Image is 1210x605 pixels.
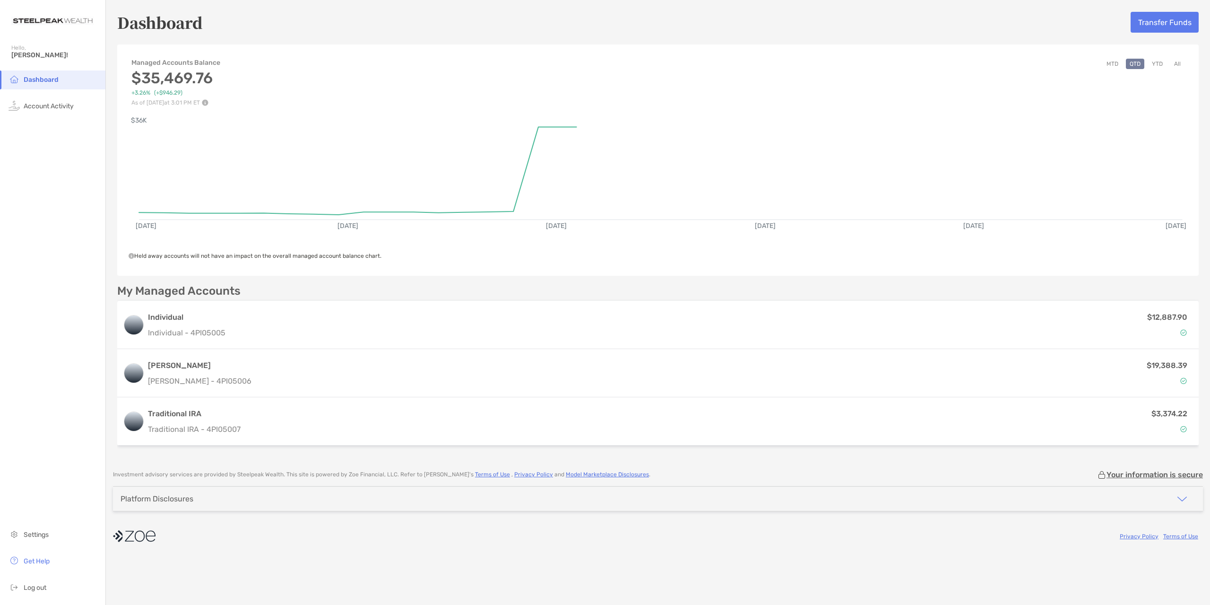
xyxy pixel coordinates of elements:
h3: Individual [148,312,225,323]
text: [DATE] [546,222,567,230]
text: [DATE] [136,222,156,230]
text: [DATE] [755,222,776,230]
a: Privacy Policy [1120,533,1158,540]
button: MTD [1103,59,1122,69]
p: As of [DATE] at 3:01 PM ET [131,99,221,106]
img: icon arrow [1176,493,1188,505]
img: Account Status icon [1180,426,1187,432]
text: [DATE] [337,222,358,230]
h4: Managed Accounts Balance [131,59,221,67]
img: activity icon [9,100,20,111]
img: logo account [124,316,143,334]
span: Dashboard [24,76,59,84]
img: settings icon [9,528,20,540]
p: [PERSON_NAME] - 4PI05006 [148,375,251,387]
button: QTD [1126,59,1144,69]
img: logo account [124,364,143,383]
span: Log out [24,584,46,592]
img: Zoe Logo [11,4,94,38]
img: Performance Info [202,99,208,106]
h5: Dashboard [117,11,203,33]
img: get-help icon [9,555,20,566]
a: Model Marketplace Disclosures [566,471,649,478]
span: +3.26% [131,89,150,96]
p: Traditional IRA - 4PI05007 [148,423,241,435]
a: Terms of Use [475,471,510,478]
span: Settings [24,531,49,539]
img: household icon [9,73,20,85]
h3: [PERSON_NAME] [148,360,251,371]
p: Individual - 4PI05005 [148,327,225,339]
h3: Traditional IRA [148,408,241,420]
img: Account Status icon [1180,377,1187,384]
span: Held away accounts will not have an impact on the overall managed account balance chart. [129,253,381,259]
img: company logo [113,526,156,547]
p: $12,887.90 [1147,311,1187,323]
span: [PERSON_NAME]! [11,51,100,59]
button: YTD [1148,59,1167,69]
p: $3,374.22 [1151,408,1187,420]
text: [DATE] [963,222,984,230]
span: ( +$946.29 ) [154,89,182,96]
p: Your information is secure [1106,470,1203,479]
img: logo account [124,412,143,431]
text: $36K [131,116,147,124]
button: Transfer Funds [1131,12,1199,33]
span: Get Help [24,557,50,565]
h3: $35,469.76 [131,69,221,87]
p: My Managed Accounts [117,285,241,297]
a: Terms of Use [1163,533,1198,540]
img: Account Status icon [1180,329,1187,336]
span: Account Activity [24,102,74,110]
img: logout icon [9,581,20,593]
text: [DATE] [1166,222,1186,230]
a: Privacy Policy [514,471,553,478]
p: Investment advisory services are provided by Steelpeak Wealth . This site is powered by Zoe Finan... [113,471,650,478]
p: $19,388.39 [1147,359,1187,371]
button: All [1170,59,1184,69]
div: Platform Disclosures [121,494,193,503]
